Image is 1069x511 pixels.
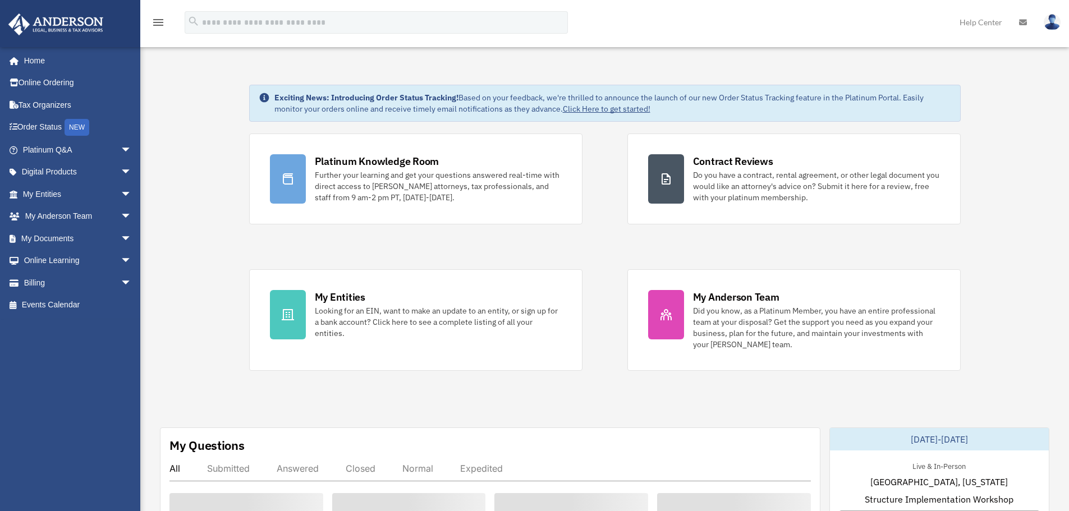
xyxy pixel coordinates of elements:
a: My Anderson Teamarrow_drop_down [8,205,149,228]
a: Billingarrow_drop_down [8,271,149,294]
div: Do you have a contract, rental agreement, or other legal document you would like an attorney's ad... [693,169,940,203]
span: arrow_drop_down [121,271,143,294]
div: Based on your feedback, we're thrilled to announce the launch of our new Order Status Tracking fe... [274,92,951,114]
div: Live & In-Person [903,459,975,471]
div: Did you know, as a Platinum Member, you have an entire professional team at your disposal? Get th... [693,305,940,350]
div: All [169,463,180,474]
span: Structure Implementation Workshop [865,492,1013,506]
i: menu [152,16,165,29]
div: Normal [402,463,433,474]
a: Click Here to get started! [563,104,650,114]
a: My Entities Looking for an EIN, want to make an update to an entity, or sign up for a bank accoun... [249,269,582,371]
a: Contract Reviews Do you have a contract, rental agreement, or other legal document you would like... [627,133,961,224]
a: Platinum Q&Aarrow_drop_down [8,139,149,161]
a: Digital Productsarrow_drop_down [8,161,149,183]
span: [GEOGRAPHIC_DATA], [US_STATE] [870,475,1008,489]
a: My Anderson Team Did you know, as a Platinum Member, you have an entire professional team at your... [627,269,961,371]
a: Home [8,49,143,72]
div: Answered [277,463,319,474]
a: Tax Organizers [8,94,149,116]
a: My Entitiesarrow_drop_down [8,183,149,205]
img: User Pic [1044,14,1061,30]
div: Further your learning and get your questions answered real-time with direct access to [PERSON_NAM... [315,169,562,203]
div: My Entities [315,290,365,304]
a: Order StatusNEW [8,116,149,139]
span: arrow_drop_down [121,161,143,184]
span: arrow_drop_down [121,227,143,250]
div: Expedited [460,463,503,474]
span: arrow_drop_down [121,205,143,228]
span: arrow_drop_down [121,183,143,206]
div: Submitted [207,463,250,474]
div: Contract Reviews [693,154,773,168]
div: NEW [65,119,89,136]
strong: Exciting News: Introducing Order Status Tracking! [274,93,458,103]
div: [DATE]-[DATE] [830,428,1049,450]
div: My Anderson Team [693,290,779,304]
div: My Questions [169,437,245,454]
a: Platinum Knowledge Room Further your learning and get your questions answered real-time with dire... [249,133,582,224]
a: My Documentsarrow_drop_down [8,227,149,250]
div: Closed [346,463,375,474]
img: Anderson Advisors Platinum Portal [5,13,107,35]
a: Online Ordering [8,72,149,94]
i: search [187,15,200,27]
a: Events Calendar [8,294,149,316]
span: arrow_drop_down [121,139,143,162]
a: Online Learningarrow_drop_down [8,250,149,272]
div: Looking for an EIN, want to make an update to an entity, or sign up for a bank account? Click her... [315,305,562,339]
div: Platinum Knowledge Room [315,154,439,168]
a: menu [152,20,165,29]
span: arrow_drop_down [121,250,143,273]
